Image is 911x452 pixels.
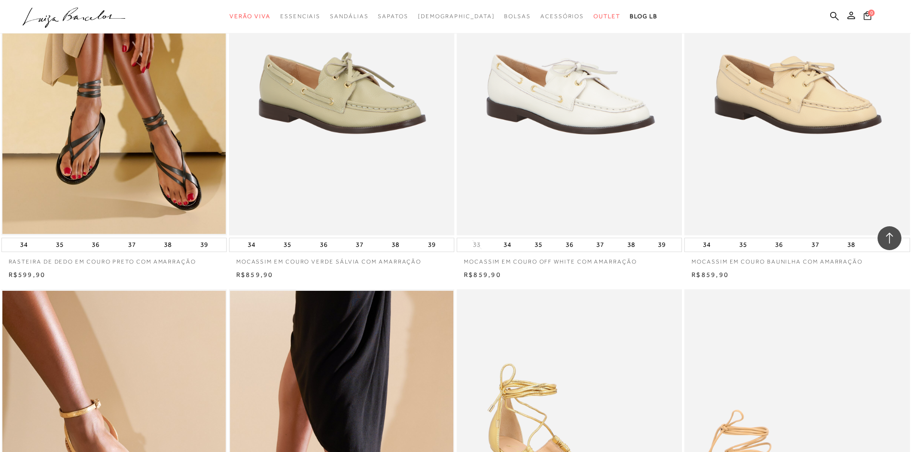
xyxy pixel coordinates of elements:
[700,238,713,252] button: 34
[861,11,874,23] button: 0
[504,8,531,25] a: categoryNavScreenReaderText
[125,238,139,252] button: 37
[229,252,454,266] a: MOCASSIM EM COURO VERDE SÁLVIA COM AMARRAÇÃO
[418,13,495,20] span: [DEMOGRAPHIC_DATA]
[230,13,271,20] span: Verão Viva
[353,238,366,252] button: 37
[684,252,910,266] a: MOCASSIM EM COURO BAUNILHA COM AMARRAÇÃO
[378,8,408,25] a: categoryNavScreenReaderText
[593,13,620,20] span: Outlet
[630,8,658,25] a: BLOG LB
[280,13,320,20] span: Essenciais
[17,238,31,252] button: 34
[504,13,531,20] span: Bolsas
[593,238,607,252] button: 37
[389,238,402,252] button: 38
[736,238,750,252] button: 35
[9,271,46,278] span: R$599,90
[230,8,271,25] a: categoryNavScreenReaderText
[563,238,576,252] button: 36
[198,238,211,252] button: 39
[809,238,822,252] button: 37
[772,238,786,252] button: 36
[425,238,439,252] button: 39
[845,238,858,252] button: 38
[540,13,584,20] span: Acessórios
[464,271,501,278] span: R$859,90
[53,238,66,252] button: 35
[236,271,274,278] span: R$859,90
[868,10,875,16] span: 0
[630,13,658,20] span: BLOG LB
[540,8,584,25] a: categoryNavScreenReaderText
[317,238,330,252] button: 36
[501,238,514,252] button: 34
[280,8,320,25] a: categoryNavScreenReaderText
[457,252,682,266] a: MOCASSIM EM COURO OFF WHITE COM AMARRAÇÃO
[161,238,175,252] button: 38
[418,8,495,25] a: noSubCategoriesText
[655,238,669,252] button: 39
[330,8,368,25] a: categoryNavScreenReaderText
[1,252,227,266] a: RASTEIRA DE DEDO EM COURO PRETO COM AMARRAÇÃO
[691,271,729,278] span: R$859,90
[378,13,408,20] span: Sapatos
[281,238,294,252] button: 35
[470,240,483,249] button: 33
[330,13,368,20] span: Sandálias
[532,238,545,252] button: 35
[625,238,638,252] button: 38
[89,238,102,252] button: 36
[593,8,620,25] a: categoryNavScreenReaderText
[245,238,258,252] button: 34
